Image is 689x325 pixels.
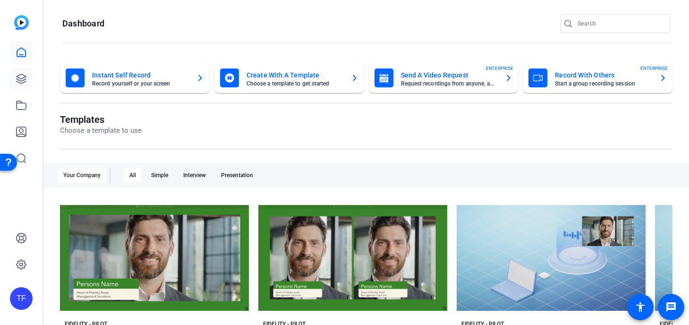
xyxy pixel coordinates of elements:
mat-card-title: Send A Video Request [401,69,498,81]
mat-card-title: Record With Others [555,69,652,81]
button: Create With A TemplateChoose a template to get started [214,63,364,93]
img: blue-gradient.svg [14,15,29,30]
input: Search [578,18,663,29]
mat-card-subtitle: Choose a template to get started [247,81,343,86]
mat-card-subtitle: Record yourself or your screen [92,81,189,86]
mat-icon: accessibility [635,301,646,313]
div: Interview [178,168,212,183]
div: Simple [145,168,174,183]
mat-card-subtitle: Start a group recording session [555,81,652,86]
div: Your Company [58,168,106,183]
h1: Dashboard [62,18,104,29]
mat-card-subtitle: Request recordings from anyone, anywhere [401,81,498,86]
span: ENTERPRISE [640,65,668,72]
div: Presentation [215,168,259,183]
p: Choose a template to use [60,125,142,136]
h1: Templates [60,114,142,125]
mat-icon: message [665,301,677,313]
div: All [124,168,142,183]
button: Instant Self RecordRecord yourself or your screen [60,63,210,93]
mat-card-title: Instant Self Record [92,69,189,81]
div: TF [10,287,33,310]
button: Record With OthersStart a group recording sessionENTERPRISE [523,63,672,93]
span: ENTERPRISE [486,65,513,72]
button: Send A Video RequestRequest recordings from anyone, anywhereENTERPRISE [369,63,519,93]
mat-card-title: Create With A Template [247,69,343,81]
